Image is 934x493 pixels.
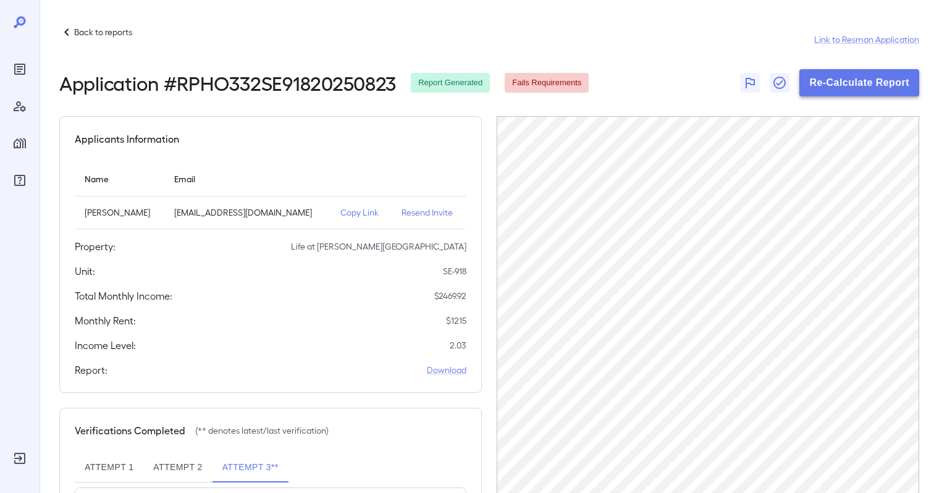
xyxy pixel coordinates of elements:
[10,59,30,79] div: Reports
[75,289,172,303] h5: Total Monthly Income:
[411,77,490,89] span: Report Generated
[10,171,30,190] div: FAQ
[75,161,164,196] th: Name
[75,161,466,229] table: simple table
[143,453,212,482] button: Attempt 2
[340,206,382,219] p: Copy Link
[446,314,466,327] p: $ 1215
[10,96,30,116] div: Manage Users
[75,132,179,146] h5: Applicants Information
[443,265,466,277] p: SE-918
[85,206,154,219] p: [PERSON_NAME]
[75,453,143,482] button: Attempt 1
[814,33,919,46] a: Link to Resman Application
[75,363,107,377] h5: Report:
[75,313,136,328] h5: Monthly Rent:
[291,240,466,253] p: Life at [PERSON_NAME][GEOGRAPHIC_DATA]
[450,339,466,352] p: 2.03
[434,290,466,302] p: $ 2469.92
[10,449,30,468] div: Log Out
[59,72,396,94] h2: Application # RPHO332SE91820250823
[427,364,466,376] a: Download
[740,73,760,93] button: Flag Report
[195,424,329,437] p: (** denotes latest/last verification)
[75,338,136,353] h5: Income Level:
[402,206,456,219] p: Resend Invite
[770,73,789,93] button: Close Report
[212,453,288,482] button: Attempt 3**
[75,239,116,254] h5: Property:
[75,264,95,279] h5: Unit:
[75,423,185,438] h5: Verifications Completed
[164,161,330,196] th: Email
[174,206,321,219] p: [EMAIL_ADDRESS][DOMAIN_NAME]
[74,26,132,38] p: Back to reports
[505,77,589,89] span: Fails Requirements
[10,133,30,153] div: Manage Properties
[799,69,919,96] button: Re-Calculate Report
